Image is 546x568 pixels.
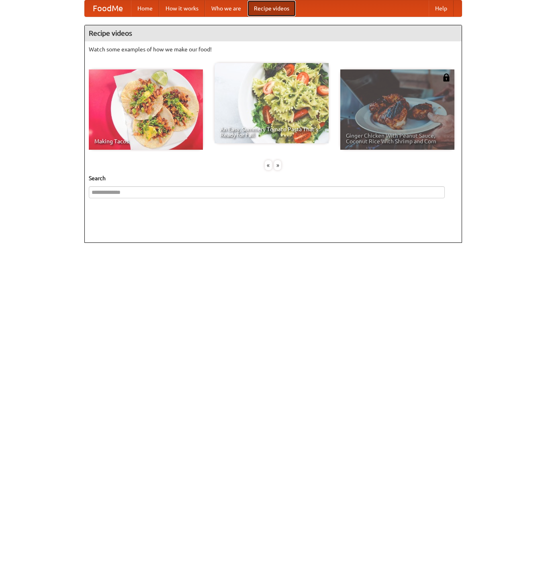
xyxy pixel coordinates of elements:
img: 483408.png [442,73,450,81]
a: Home [131,0,159,16]
a: Making Tacos [89,69,203,150]
p: Watch some examples of how we make our food! [89,45,458,53]
div: « [265,160,272,170]
div: » [274,160,281,170]
a: FoodMe [85,0,131,16]
h4: Recipe videos [85,25,462,41]
span: An Easy, Summery Tomato Pasta That's Ready for Fall [220,126,323,138]
h5: Search [89,174,458,182]
span: Making Tacos [94,138,197,144]
a: Help [429,0,454,16]
a: How it works [159,0,205,16]
a: Who we are [205,0,247,16]
a: An Easy, Summery Tomato Pasta That's Ready for Fall [215,63,329,143]
a: Recipe videos [247,0,296,16]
